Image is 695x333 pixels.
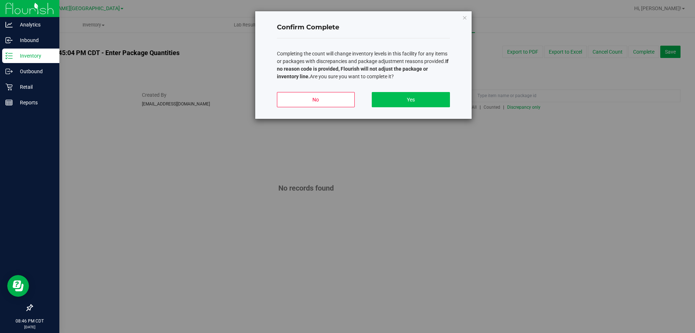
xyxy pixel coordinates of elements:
[3,318,56,324] p: 08:46 PM CDT
[5,37,13,44] inline-svg: Inbound
[3,324,56,330] p: [DATE]
[13,67,56,76] p: Outbound
[5,83,13,91] inline-svg: Retail
[13,20,56,29] p: Analytics
[372,92,450,107] button: Yes
[5,99,13,106] inline-svg: Reports
[277,92,355,107] button: No
[5,52,13,59] inline-svg: Inventory
[13,83,56,91] p: Retail
[13,51,56,60] p: Inventory
[5,68,13,75] inline-svg: Outbound
[277,58,448,79] b: If no reason code is provided, Flourish will not adjust the package or inventory line.
[13,36,56,45] p: Inbound
[277,51,448,79] span: Completing the count will change inventory levels in this facility for any items or packages with...
[13,98,56,107] p: Reports
[277,23,450,32] h4: Confirm Complete
[5,21,13,28] inline-svg: Analytics
[7,275,29,297] iframe: Resource center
